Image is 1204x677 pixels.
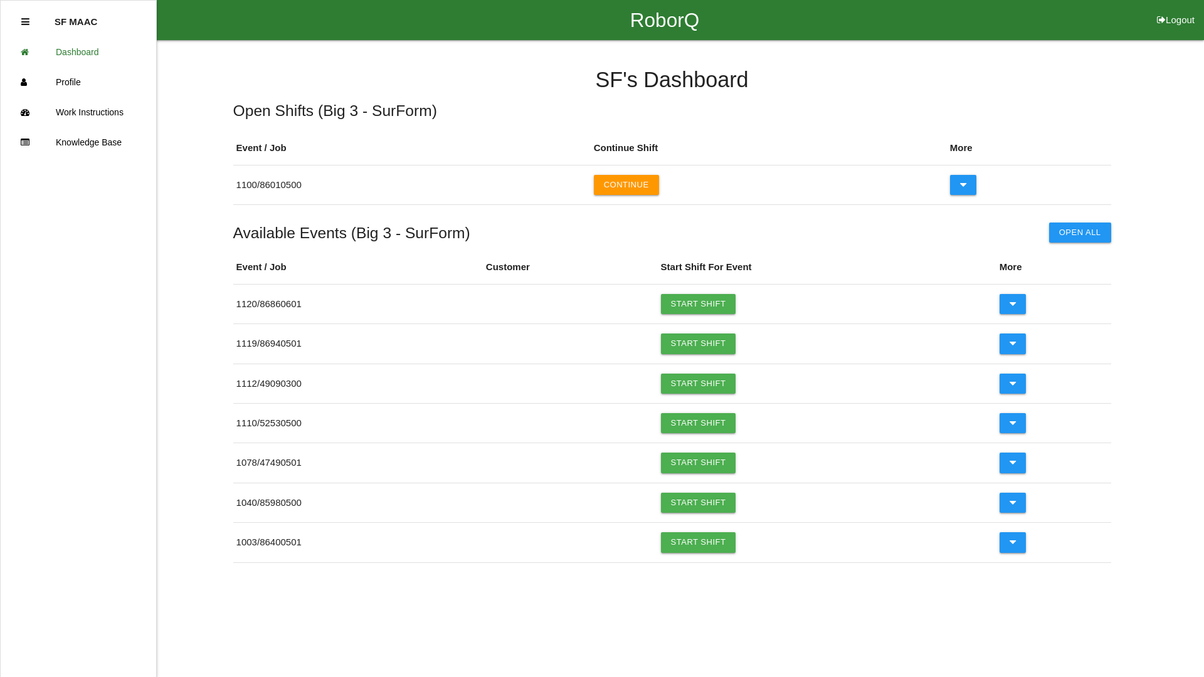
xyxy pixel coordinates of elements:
[233,224,470,241] h5: Available Events ( Big 3 - SurForm )
[233,251,483,284] th: Event / Job
[661,493,736,513] a: Start Shift
[1049,223,1111,243] button: Open All
[661,294,736,314] a: Start Shift
[233,284,483,323] td: 1120 / 86860601
[661,532,736,552] a: Start Shift
[233,483,483,522] td: 1040 / 85980500
[233,404,483,443] td: 1110 / 52530500
[594,175,659,195] button: Continue
[233,443,483,483] td: 1078 / 47490501
[1,97,156,127] a: Work Instructions
[233,132,591,165] th: Event / Job
[233,102,1111,119] h5: Open Shifts ( Big 3 - SurForm )
[233,523,483,562] td: 1003 / 86400501
[21,7,29,37] div: Close
[1,127,156,157] a: Knowledge Base
[661,453,736,473] a: Start Shift
[661,413,736,433] a: Start Shift
[1,67,156,97] a: Profile
[233,364,483,403] td: 1112 / 49090300
[591,132,947,165] th: Continue Shift
[483,251,658,284] th: Customer
[55,7,97,27] p: SF MAAC
[947,132,1111,165] th: More
[233,68,1111,92] h4: SF 's Dashboard
[996,251,1111,284] th: More
[233,324,483,364] td: 1119 / 86940501
[1,37,156,67] a: Dashboard
[658,251,996,284] th: Start Shift For Event
[661,333,736,354] a: Start Shift
[661,374,736,394] a: Start Shift
[233,165,591,204] td: 1100 / 86010500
